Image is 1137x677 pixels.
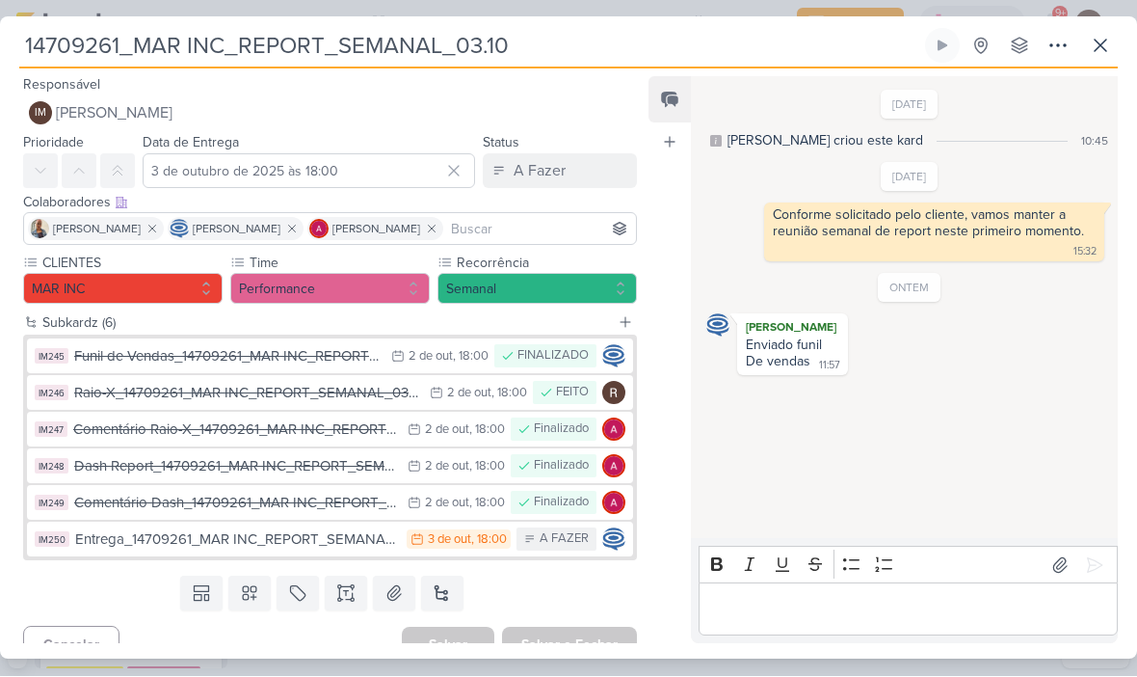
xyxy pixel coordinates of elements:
label: Responsável [23,77,100,94]
div: Comentário Dash_14709261_MAR INC_REPORT_SEMANAL_03.10 [74,493,398,515]
img: Alessandra Gomes [602,492,625,515]
input: Kard Sem Título [19,29,921,64]
div: 15:32 [1073,245,1097,260]
div: [PERSON_NAME] [741,318,844,338]
div: Dash Report_14709261_MAR INC_REPORT_SEMANAL_03.10 [74,456,398,478]
div: A Fazer [514,160,566,183]
button: IM247 Comentário Raio-X_14709261_MAR INC_REPORT_SEMANAL_03.10 2 de out , 18:00 Finalizado [27,413,633,447]
div: IM248 [35,459,68,474]
div: IM247 [35,422,67,438]
div: 2 de out [425,461,469,474]
img: Caroline Traven De Andrade [706,314,729,338]
span: [PERSON_NAME] [193,221,280,238]
div: Raio-X_14709261_MAR INC_REPORT_SEMANAL_03.10 [74,383,420,405]
div: Finalizado [534,457,589,476]
div: Subkardz (6) [42,313,610,334]
button: IM [PERSON_NAME] [23,96,637,131]
label: Data de Entrega [143,135,239,151]
div: Isabella Machado Guimarães [29,102,52,125]
img: Iara Santos [30,220,49,239]
div: Ligar relógio [935,39,950,54]
button: Cancelar [23,627,119,664]
div: 2 de out [425,424,469,437]
div: Editor toolbar [699,547,1118,584]
button: IM248 Dash Report_14709261_MAR INC_REPORT_SEMANAL_03.10 2 de out , 18:00 Finalizado [27,449,633,484]
div: , 18:00 [469,424,505,437]
div: A FAZER [540,530,589,550]
label: Status [483,135,519,151]
div: 10:45 [1081,133,1108,150]
div: 2 de out [447,388,491,400]
div: Finalizado [534,420,589,440]
div: , 18:00 [471,534,507,547]
img: Alessandra Gomes [309,220,329,239]
div: , 18:00 [453,351,489,364]
img: Caroline Traven De Andrade [170,220,189,239]
img: Caroline Traven De Andrade [602,528,625,552]
label: CLIENTES [40,254,223,274]
img: Caroline Traven De Andrade [602,345,625,368]
button: IM250 Entrega_14709261_MAR INC_REPORT_SEMANAL_03.10 3 de out , 18:00 A FAZER [27,523,633,557]
div: 2 de out [425,498,469,510]
span: [PERSON_NAME] [53,221,141,238]
input: Buscar [447,218,632,241]
div: Editor editing area: main [699,583,1118,636]
div: IM245 [35,349,68,365]
div: De vendas [746,354,810,370]
div: Funil de Vendas_14709261_MAR INC_REPORT_SEMANAL_03.10 [74,346,382,368]
div: [PERSON_NAME] criou este kard [727,131,923,151]
button: IM249 Comentário Dash_14709261_MAR INC_REPORT_SEMANAL_03.10 2 de out , 18:00 Finalizado [27,486,633,521]
div: , 18:00 [491,388,527,400]
div: IM250 [35,532,69,548]
div: Entrega_14709261_MAR INC_REPORT_SEMANAL_03.10 [75,529,397,552]
div: Comentário Raio-X_14709261_MAR INC_REPORT_SEMANAL_03.10 [73,420,398,442]
div: Enviado funil [746,338,839,354]
span: [PERSON_NAME] [56,102,172,125]
div: 3 de out [428,534,471,547]
div: FEITO [556,384,589,403]
button: Semanal [437,274,637,305]
span: [PERSON_NAME] [332,221,420,238]
button: MAR INC [23,274,223,305]
img: Alessandra Gomes [602,455,625,478]
div: , 18:00 [469,498,505,510]
div: Finalizado [534,494,589,513]
div: IM246 [35,386,68,401]
div: 2 de out [409,351,453,364]
button: IM245 Funil de Vendas_14709261_MAR INC_REPORT_SEMANAL_03.10 2 de out , 18:00 FINALIZADO [27,339,633,374]
img: Alessandra Gomes [602,419,625,442]
div: , 18:00 [469,461,505,474]
div: IM249 [35,496,68,511]
img: Rafael Dornelles [602,382,625,405]
div: FINALIZADO [517,347,589,366]
div: Conforme solicitado pelo cliente, vamos manter a reunião semanal de report neste primeiro momento. [773,207,1084,240]
div: Colaboradores [23,193,637,213]
button: A Fazer [483,154,637,189]
label: Time [248,254,430,274]
label: Prioridade [23,135,84,151]
input: Select a date [143,154,475,189]
p: IM [35,109,46,120]
button: IM246 Raio-X_14709261_MAR INC_REPORT_SEMANAL_03.10 2 de out , 18:00 FEITO [27,376,633,411]
button: Performance [230,274,430,305]
label: Recorrência [455,254,637,274]
div: 11:57 [819,359,840,374]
